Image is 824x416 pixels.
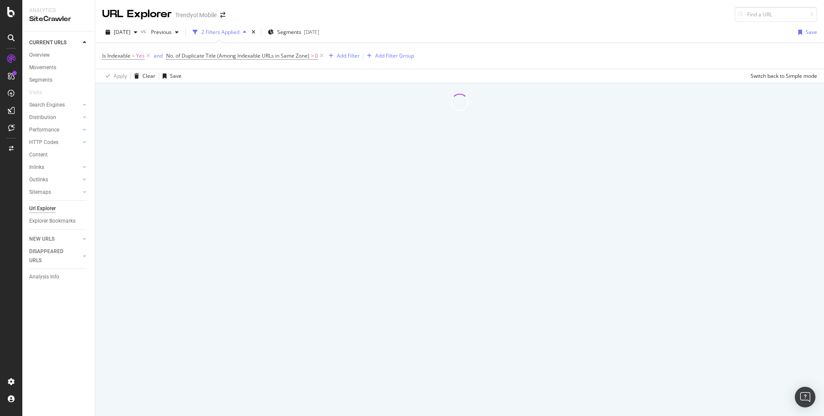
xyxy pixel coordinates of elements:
[142,72,155,80] div: Clear
[29,101,65,110] div: Search Engines
[29,150,48,159] div: Content
[29,76,89,85] a: Segments
[795,387,815,407] div: Open Intercom Messenger
[29,217,89,226] a: Explorer Bookmarks
[189,25,250,39] button: 2 Filters Applied
[29,247,80,265] a: DISAPPEARED URLS
[364,51,414,61] button: Add Filter Group
[170,72,182,80] div: Save
[29,113,56,122] div: Distribution
[29,204,56,213] div: Url Explorer
[29,63,56,72] div: Movements
[29,235,55,244] div: NEW URLS
[132,52,135,59] span: =
[29,163,80,172] a: Inlinks
[29,88,42,97] div: Visits
[277,28,301,36] span: Segments
[29,14,88,24] div: SiteCrawler
[375,52,414,59] div: Add Filter Group
[29,38,67,47] div: CURRENT URLS
[166,52,309,59] span: No. of Duplicate Title (Among Indexable URLs in Same Zone)
[29,101,80,110] a: Search Engines
[29,163,44,172] div: Inlinks
[102,25,141,39] button: [DATE]
[751,72,817,80] div: Switch back to Simple mode
[29,138,80,147] a: HTTP Codes
[337,52,360,59] div: Add Filter
[148,25,182,39] button: Previous
[29,138,58,147] div: HTTP Codes
[29,204,89,213] a: Url Explorer
[29,150,89,159] a: Content
[175,11,217,19] div: Trendyol Mobile
[29,188,80,197] a: Sitemaps
[29,188,51,197] div: Sitemaps
[29,51,50,60] div: Overview
[806,28,817,36] div: Save
[159,69,182,83] button: Save
[102,7,172,21] div: URL Explorer
[315,50,318,62] span: 0
[29,51,89,60] a: Overview
[29,125,80,135] a: Performance
[141,28,148,35] span: vs
[102,52,130,59] span: Is Indexable
[29,38,80,47] a: CURRENT URLS
[29,7,88,14] div: Analytics
[29,272,59,281] div: Analysis Info
[264,25,323,39] button: Segments[DATE]
[795,25,817,39] button: Save
[29,217,76,226] div: Explorer Bookmarks
[250,28,257,37] div: times
[102,69,127,83] button: Apply
[29,235,80,244] a: NEW URLS
[29,272,89,281] a: Analysis Info
[148,28,172,36] span: Previous
[154,52,163,59] div: and
[29,125,59,135] div: Performance
[201,28,239,36] div: 2 Filters Applied
[154,52,163,60] button: and
[304,28,319,36] div: [DATE]
[29,63,89,72] a: Movements
[325,51,360,61] button: Add Filter
[29,76,52,85] div: Segments
[29,88,51,97] a: Visits
[114,28,130,36] span: 2025 Sep. 28th
[29,175,80,184] a: Outlinks
[735,7,817,22] input: Find a URL
[29,175,48,184] div: Outlinks
[114,72,127,80] div: Apply
[131,69,155,83] button: Clear
[136,50,145,62] span: Yes
[311,52,314,59] span: >
[29,247,73,265] div: DISAPPEARED URLS
[29,113,80,122] a: Distribution
[220,12,225,18] div: arrow-right-arrow-left
[747,69,817,83] button: Switch back to Simple mode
